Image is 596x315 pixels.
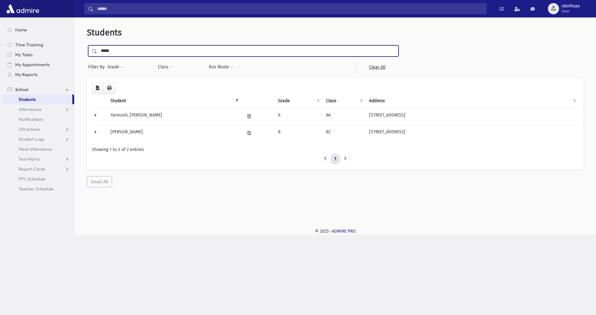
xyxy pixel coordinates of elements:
[19,107,42,112] span: Attendance
[2,84,74,94] a: School
[15,42,43,48] span: Time Tracking
[2,60,74,70] a: My Appointments
[322,108,366,125] td: 6A
[2,114,74,124] a: Notifications
[209,62,234,73] button: Bus Route
[2,164,74,174] a: Report Cards
[2,25,74,35] a: Home
[274,125,322,141] td: 8
[19,176,45,182] span: PTC Schedule
[107,125,241,141] td: [PERSON_NAME]
[88,64,107,70] span: Filter By
[274,94,322,108] th: Grade: activate to sort column ascending
[365,125,579,141] td: [STREET_ADDRESS]
[15,87,28,92] span: School
[2,174,74,184] a: PTC Schedule
[19,126,40,132] span: Infractions
[2,184,74,194] a: Teacher Schedule
[322,94,366,108] th: Class: activate to sort column ascending
[93,3,486,14] input: Search
[158,62,173,73] button: Class
[2,70,74,80] a: My Reports
[87,176,112,187] button: Email All
[19,146,52,152] span: Meal Attendance
[2,50,74,60] a: My Tasks
[330,153,340,165] a: 1
[562,4,580,9] span: rdorfman
[274,108,322,125] td: 6
[2,40,74,50] a: Time Tracking
[15,62,50,67] span: My Appointments
[107,108,241,125] td: Yarmush, [PERSON_NAME]
[19,136,44,142] span: Student Logs
[2,134,74,144] a: Student Logs
[19,97,36,102] span: Students
[92,146,579,153] div: Showing 1 to 2 of 2 entries
[19,156,40,162] span: Test Marks
[92,83,103,94] button: CSV
[15,52,33,57] span: My Tasks
[15,72,38,77] span: My Reports
[365,108,579,125] td: [STREET_ADDRESS]
[87,27,122,38] span: Students
[2,104,74,114] a: Attendance
[103,83,115,94] button: Print
[84,228,586,235] div: © 2025 -
[365,94,579,108] th: Address: activate to sort column ascending
[15,27,27,33] span: Home
[2,154,74,164] a: Test Marks
[355,62,399,73] a: Clear All
[107,94,241,108] th: Student: activate to sort column descending
[2,144,74,154] a: Meal Attendance
[19,166,45,172] span: Report Cards
[19,116,43,122] span: Notifications
[2,124,74,134] a: Infractions
[107,62,124,73] button: Grade
[2,94,72,104] a: Students
[5,2,41,15] img: AdmirePro
[562,9,580,14] span: User
[332,229,356,234] a: ADMIRE PRO
[19,186,53,192] span: Teacher Schedule
[322,125,366,141] td: 8C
